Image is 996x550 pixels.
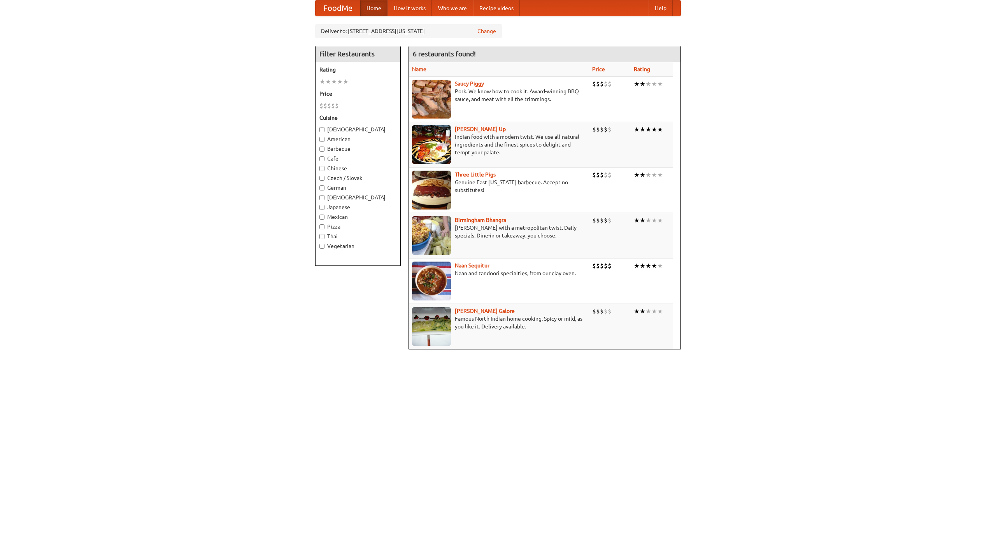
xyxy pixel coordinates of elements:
[319,185,324,190] input: German
[412,171,451,210] img: littlepigs.jpg
[596,216,600,225] li: $
[325,77,331,86] li: ★
[319,234,324,239] input: Thai
[604,216,608,225] li: $
[600,262,604,270] li: $
[592,216,596,225] li: $
[651,307,657,316] li: ★
[640,171,645,179] li: ★
[319,66,396,73] h5: Rating
[319,176,324,181] input: Czech / Slovak
[596,125,600,134] li: $
[592,66,605,72] a: Price
[640,307,645,316] li: ★
[600,307,604,316] li: $
[412,87,586,103] p: Pork. We know how to cook it. Award-winning BBQ sauce, and meat with all the trimmings.
[319,174,396,182] label: Czech / Slovak
[640,262,645,270] li: ★
[634,307,640,316] li: ★
[634,66,650,72] a: Rating
[455,262,489,269] a: Naan Sequitur
[319,166,324,171] input: Chinese
[319,137,324,142] input: American
[604,307,608,316] li: $
[412,80,451,119] img: saucy.jpg
[608,171,612,179] li: $
[596,171,600,179] li: $
[412,269,586,277] p: Naan and tandoori specialties, from our clay oven.
[319,156,324,161] input: Cafe
[412,224,586,239] p: [PERSON_NAME] with a metropolitan twist. Daily specials. Dine-in or takeaway, you choose.
[319,244,324,249] input: Vegetarian
[645,80,651,88] li: ★
[360,0,388,16] a: Home
[319,147,324,152] input: Barbecue
[412,216,451,255] img: bhangra.jpg
[319,155,396,162] label: Cafe
[455,308,515,314] a: [PERSON_NAME] Galore
[604,171,608,179] li: $
[604,80,608,88] li: $
[316,46,400,62] h4: Filter Restaurants
[600,171,604,179] li: $
[412,178,586,194] p: Genuine East [US_STATE] barbecue. Accept no substitutes!
[455,126,506,132] a: [PERSON_NAME] Up
[477,27,496,35] a: Change
[319,101,323,110] li: $
[645,125,651,134] li: ★
[640,125,645,134] li: ★
[343,77,349,86] li: ★
[634,171,640,179] li: ★
[327,101,331,110] li: $
[640,216,645,225] li: ★
[319,213,396,221] label: Mexican
[319,242,396,250] label: Vegetarian
[608,216,612,225] li: $
[634,216,640,225] li: ★
[413,50,476,58] ng-pluralize: 6 restaurants found!
[596,80,600,88] li: $
[319,232,396,240] label: Thai
[645,262,651,270] li: ★
[657,216,663,225] li: ★
[319,215,324,220] input: Mexican
[319,77,325,86] li: ★
[600,125,604,134] li: $
[645,216,651,225] li: ★
[323,101,327,110] li: $
[596,307,600,316] li: $
[412,133,586,156] p: Indian food with a modern twist. We use all-natural ingredients and the finest spices to delight ...
[319,205,324,210] input: Japanese
[600,80,604,88] li: $
[319,195,324,200] input: [DEMOGRAPHIC_DATA]
[634,262,640,270] li: ★
[651,125,657,134] li: ★
[455,80,484,87] a: Saucy Piggy
[473,0,520,16] a: Recipe videos
[645,171,651,179] li: ★
[592,171,596,179] li: $
[412,125,451,164] img: curryup.jpg
[596,262,600,270] li: $
[657,80,663,88] li: ★
[412,315,586,330] p: Famous North Indian home cooking. Spicy or mild, as you like it. Delivery available.
[412,262,451,300] img: naansequitur.jpg
[608,307,612,316] li: $
[634,80,640,88] li: ★
[319,203,396,211] label: Japanese
[592,125,596,134] li: $
[319,184,396,192] label: German
[640,80,645,88] li: ★
[388,0,432,16] a: How it works
[592,262,596,270] li: $
[604,125,608,134] li: $
[608,262,612,270] li: $
[337,77,343,86] li: ★
[455,171,496,178] a: Three Little Pigs
[455,217,506,223] a: Birmingham Bhangra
